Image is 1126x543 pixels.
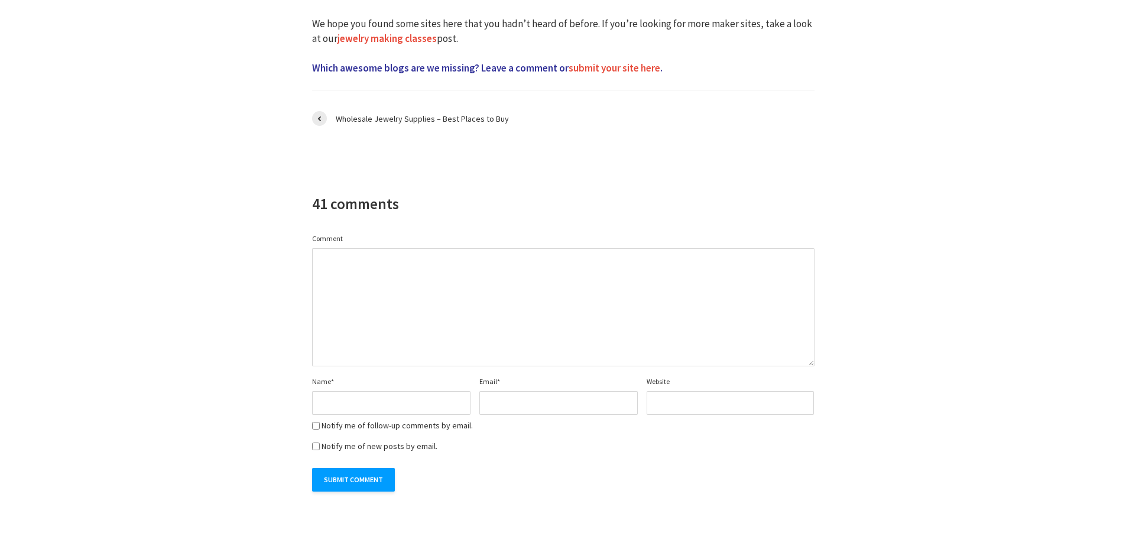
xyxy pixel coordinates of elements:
a: jewelry making classes [338,32,437,45]
strong: Which awesome blogs are we missing? Leave a comment or . [312,61,663,75]
h4: 41 comments [312,194,399,214]
input: Submit Comment [312,468,395,492]
label: Name [312,378,334,385]
label: Email [479,378,500,385]
a: Wholesale Jewelry Supplies – Best Places to Buy [312,111,563,126]
p: We hope you found some sites here that you hadn’t heard of before. If you’re looking for more mak... [312,17,815,47]
label: Website [647,378,670,385]
label: Notify me of follow-up comments by email. [322,421,473,430]
label: Comment [312,235,343,242]
a: submit your site here [569,61,660,75]
span: Wholesale Jewelry Supplies – Best Places to Buy [336,113,509,124]
label: Notify me of new posts by email. [322,442,437,450]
